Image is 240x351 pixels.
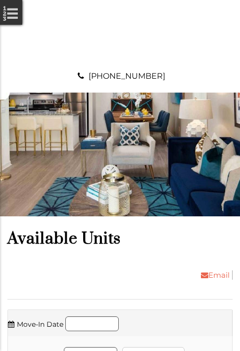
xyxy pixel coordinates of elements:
img: A graphic with a red M and the word SOUTH. [96,10,145,59]
input: Move in date [65,316,119,331]
a: Email [193,270,233,280]
a: [PHONE_NUMBER] [89,71,165,81]
h1: Available Units [7,229,233,249]
label: Move-In Date [8,318,63,331]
